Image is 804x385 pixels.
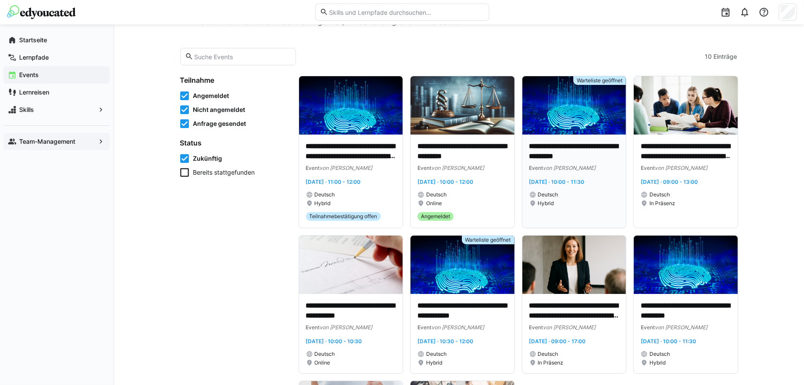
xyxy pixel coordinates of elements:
span: [DATE] · 10:30 - 12:00 [417,338,473,344]
img: image [634,236,738,294]
span: Deutsch [426,351,447,358]
input: Skills und Lernpfade durchsuchen… [328,8,484,16]
span: [DATE] · 10:00 - 10:30 [306,338,362,344]
h4: Teilnahme [180,76,288,84]
img: image [634,76,738,135]
span: [DATE] · 10:00 - 11:30 [641,338,696,344]
span: Hybrid [426,359,442,366]
span: Event [306,165,320,171]
img: image [410,236,515,294]
span: Deutsch [426,191,447,198]
span: Bereits stattgefunden [193,168,255,177]
span: Angemeldet [421,213,450,220]
span: Event [306,324,320,331]
span: von [PERSON_NAME] [543,324,596,331]
span: Event [641,165,655,171]
span: In Präsenz [538,359,564,366]
span: In Präsenz [649,200,675,207]
span: Event [417,165,431,171]
span: Anfrage gesendet [193,119,246,128]
span: [DATE] · 10:00 - 12:00 [417,179,473,185]
span: Teilnahmebestätigung offen [309,213,377,220]
span: [DATE] · 09:00 - 17:00 [529,338,586,344]
span: Deutsch [538,351,558,358]
img: image [299,236,403,294]
h4: Status [180,138,288,147]
span: Event [529,165,543,171]
span: Warteliste geöffnet [465,236,511,243]
span: Event [641,324,655,331]
span: von [PERSON_NAME] [320,324,373,331]
span: [DATE] · 09:00 - 13:00 [641,179,698,185]
span: Angemeldet [193,91,229,100]
span: Warteliste geöffnet [577,77,622,84]
span: Hybrid [315,200,331,207]
img: image [299,76,403,135]
span: Deutsch [649,351,670,358]
span: Zukünftig [193,154,222,163]
img: image [522,76,626,135]
span: 10 [705,52,712,61]
span: [DATE] · 10:00 - 11:30 [529,179,585,185]
input: Suche Events [193,53,291,61]
span: von [PERSON_NAME] [431,165,484,171]
span: Event [529,324,543,331]
img: image [522,236,626,294]
span: Deutsch [315,191,335,198]
span: von [PERSON_NAME] [655,165,707,171]
span: Hybrid [538,200,554,207]
span: Deutsch [649,191,670,198]
span: Nicht angemeldet [193,105,246,114]
span: Online [426,200,442,207]
span: Deutsch [538,191,558,198]
span: Online [315,359,330,366]
span: Event [417,324,431,331]
span: Deutsch [315,351,335,358]
span: [DATE] · 11:00 - 12:00 [306,179,361,185]
span: Einträge [714,52,737,61]
span: von [PERSON_NAME] [431,324,484,331]
span: von [PERSON_NAME] [655,324,707,331]
span: von [PERSON_NAME] [320,165,373,171]
span: Hybrid [649,359,666,366]
img: image [410,76,515,135]
span: von [PERSON_NAME] [543,165,596,171]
